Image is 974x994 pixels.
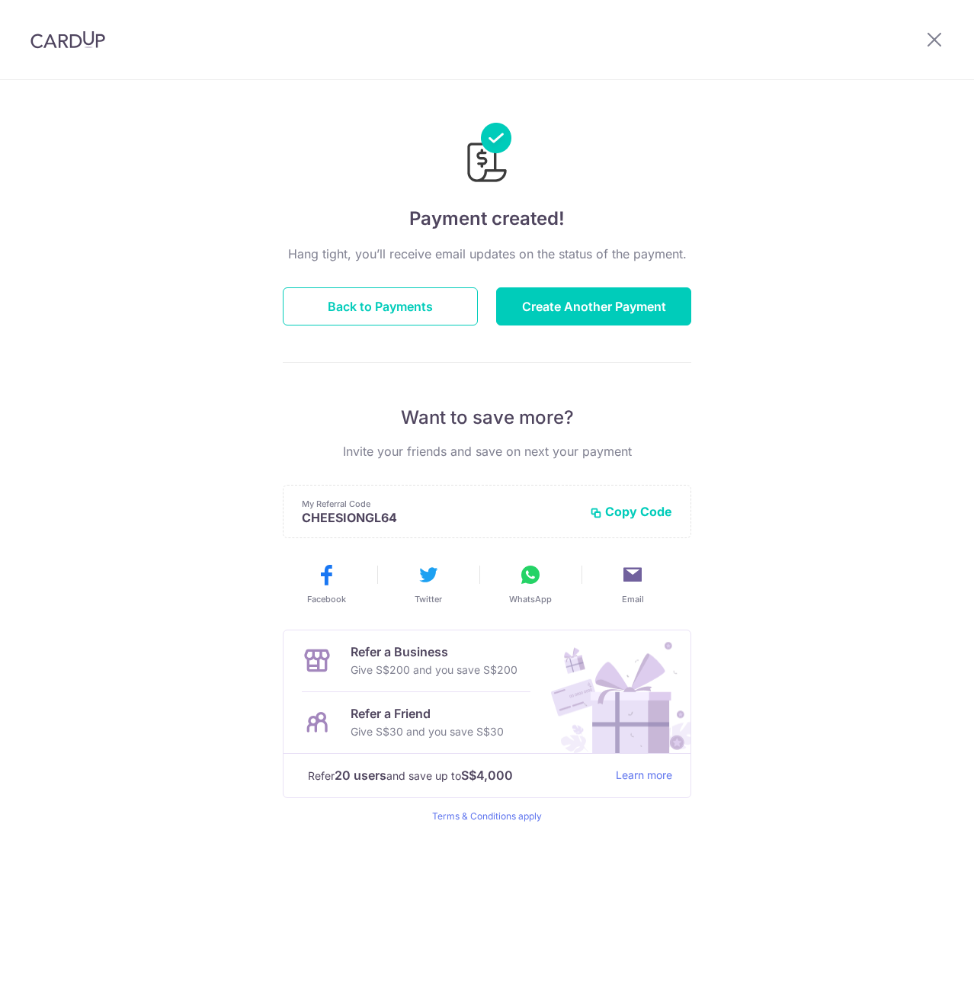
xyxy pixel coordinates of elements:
p: Give S$30 and you save S$30 [351,723,504,741]
h4: Payment created! [283,205,691,232]
button: Email [588,563,678,605]
p: Refer a Business [351,643,517,661]
p: Hang tight, you’ll receive email updates on the status of the payment. [283,245,691,263]
strong: S$4,000 [461,766,513,784]
button: Create Another Payment [496,287,691,325]
strong: 20 users [335,766,386,784]
button: Twitter [383,563,473,605]
button: Facebook [281,563,371,605]
p: Invite your friends and save on next your payment [283,442,691,460]
span: Email [622,593,644,605]
img: CardUp [30,30,105,49]
p: Give S$200 and you save S$200 [351,661,517,679]
button: Back to Payments [283,287,478,325]
button: Copy Code [590,504,672,519]
a: Learn more [616,766,672,785]
a: Terms & Conditions apply [432,810,542,822]
img: Payments [463,123,511,187]
p: Refer and save up to [308,766,604,785]
p: CHEESIONGL64 [302,510,578,525]
p: My Referral Code [302,498,578,510]
span: Facebook [307,593,346,605]
button: WhatsApp [485,563,575,605]
span: Twitter [415,593,442,605]
p: Refer a Friend [351,704,504,723]
span: WhatsApp [509,593,552,605]
p: Want to save more? [283,406,691,430]
img: Refer [537,630,690,753]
